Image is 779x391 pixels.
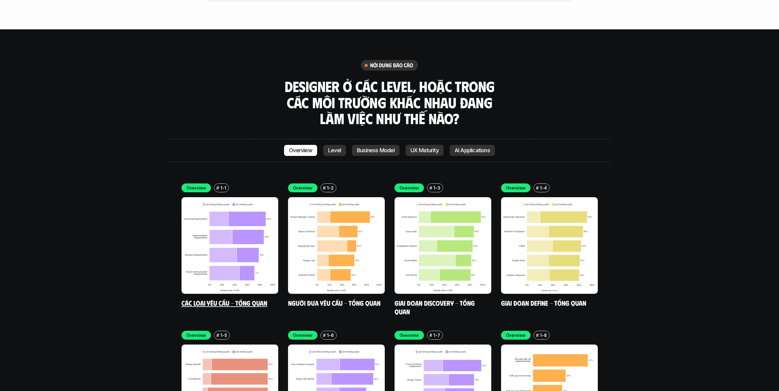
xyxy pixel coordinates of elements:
h6: # [536,186,539,190]
a: Overview [284,145,317,156]
h6: # [216,186,219,190]
p: Overview [399,185,419,191]
p: Overview [186,185,206,191]
a: UX Maturity [406,145,444,156]
a: Business Model [352,145,399,156]
p: 1-7 [433,332,440,338]
h6: # [429,333,432,338]
p: UX Maturity [410,147,439,153]
p: 1-2 [327,185,333,191]
p: 1-1 [220,185,226,191]
h6: # [216,333,219,338]
a: Người đưa yêu cầu - Tổng quan [288,299,380,307]
p: Overview [506,332,526,338]
p: Overview [186,332,206,338]
a: Giai đoạn Discovery - Tổng quan [395,299,476,315]
h3: Designer ở các level, hoặc trong các môi trường khác nhau đang làm việc như thế nào? [283,78,497,127]
a: Level [323,145,346,156]
p: Overview [399,332,419,338]
p: Overview [506,185,526,191]
p: 1-4 [540,185,547,191]
p: Overview [293,332,313,338]
a: AI Applications [450,145,495,156]
h6: # [429,186,432,190]
p: AI Applications [455,147,490,153]
p: Business Model [357,147,395,153]
a: Giai đoạn Define - Tổng quan [501,299,586,307]
p: Level [328,147,341,153]
p: 1-5 [220,332,227,338]
h6: nội dung báo cáo [370,62,413,69]
p: Overview [293,185,313,191]
h6: # [536,333,539,338]
p: 1-6 [327,332,334,338]
p: Overview [289,147,312,153]
a: Các loại yêu cầu - Tổng quan [182,299,267,307]
h6: # [323,333,326,338]
h6: # [323,186,326,190]
p: 1-8 [540,332,547,338]
p: 1-3 [433,185,440,191]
